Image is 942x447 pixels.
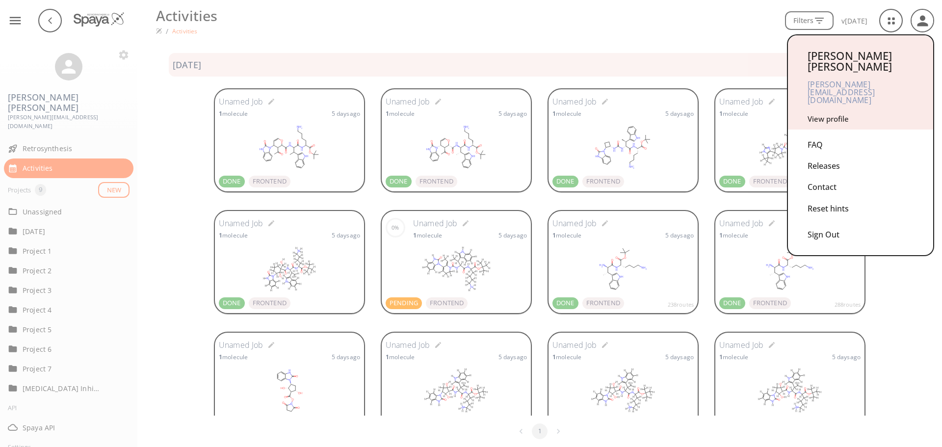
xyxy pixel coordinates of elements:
div: Releases [808,156,914,177]
div: [PERSON_NAME] [PERSON_NAME] [808,50,914,72]
div: [PERSON_NAME][EMAIL_ADDRESS][DOMAIN_NAME] [808,72,914,113]
div: Reset hints [808,198,914,219]
a: View profile [808,114,849,124]
div: FAQ [808,134,914,156]
div: Contact [808,177,914,198]
div: Sign Out [808,219,914,245]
